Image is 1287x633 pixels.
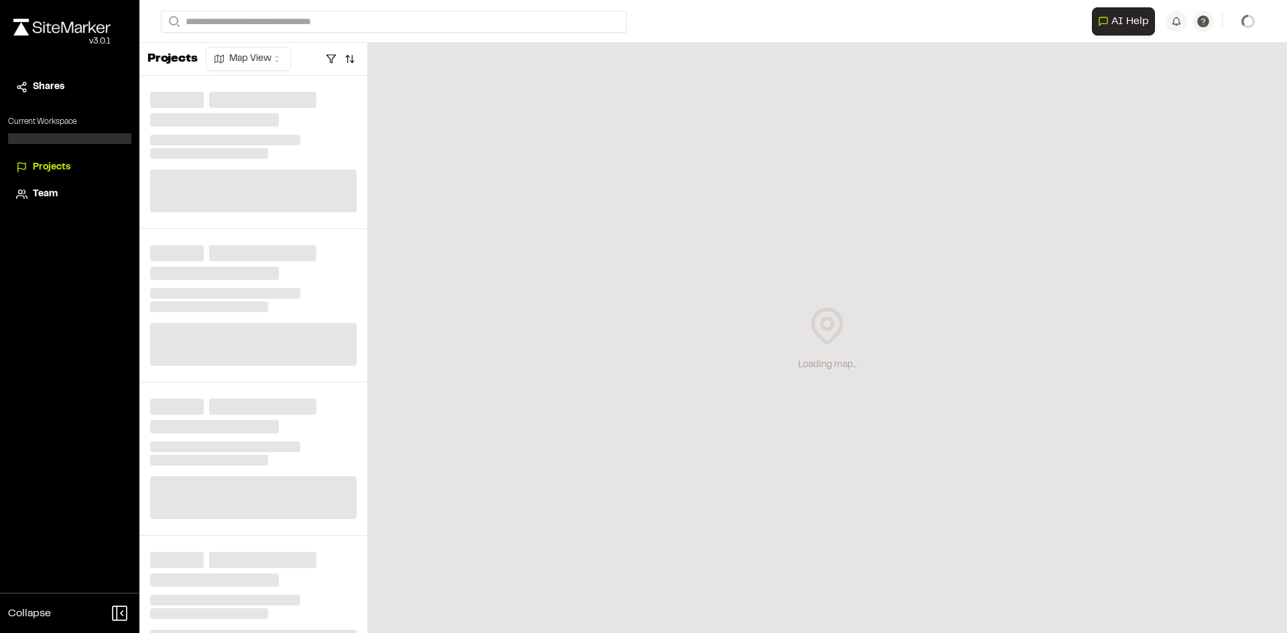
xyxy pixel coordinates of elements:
[16,187,123,202] a: Team
[16,160,123,175] a: Projects
[16,80,123,94] a: Shares
[33,80,64,94] span: Shares
[798,358,857,372] div: Loading map...
[161,11,185,33] button: Search
[1092,7,1160,36] div: Open AI Assistant
[8,116,131,128] p: Current Workspace
[8,606,51,622] span: Collapse
[147,50,198,68] p: Projects
[33,187,58,202] span: Team
[13,36,111,48] div: Oh geez...please don't...
[33,160,70,175] span: Projects
[1092,7,1155,36] button: Open AI Assistant
[1111,13,1149,29] span: AI Help
[13,19,111,36] img: rebrand.png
